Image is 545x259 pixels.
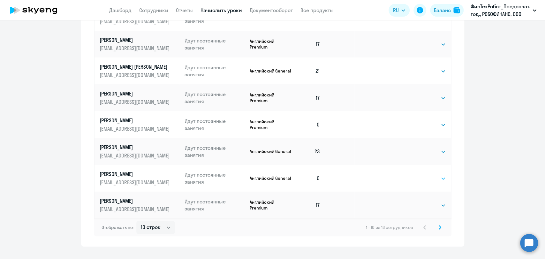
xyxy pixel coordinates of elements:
p: [PERSON_NAME] [100,171,171,178]
p: [EMAIL_ADDRESS][DOMAIN_NAME] [100,98,171,105]
td: 0 [293,111,325,138]
td: 17 [293,31,325,57]
p: [PERSON_NAME] [PERSON_NAME] [100,63,171,70]
span: 1 - 10 из 13 сотрудников [366,225,413,230]
p: [PERSON_NAME] [100,36,171,43]
p: [EMAIL_ADDRESS][DOMAIN_NAME] [100,18,171,25]
p: [PERSON_NAME] [100,144,171,151]
p: Идут постоянные занятия [185,118,245,132]
a: Сотрудники [139,7,168,13]
p: Идут постоянные занятия [185,91,245,105]
p: Идут постоянные занятия [185,64,245,78]
span: Отображать по: [102,225,134,230]
p: [EMAIL_ADDRESS][DOMAIN_NAME] [100,72,171,79]
button: Балансbalance [430,4,464,17]
p: Английский General [250,68,293,74]
p: [EMAIL_ADDRESS][DOMAIN_NAME] [100,152,171,159]
p: Английский Premium [250,92,293,103]
p: [PERSON_NAME] [100,197,171,204]
p: Английский Premium [250,38,293,50]
a: [PERSON_NAME][EMAIL_ADDRESS][DOMAIN_NAME] [100,90,180,105]
a: [PERSON_NAME][EMAIL_ADDRESS][DOMAIN_NAME] [100,36,180,52]
a: [PERSON_NAME] [PERSON_NAME][EMAIL_ADDRESS][DOMAIN_NAME] [100,63,180,79]
a: Все продукты [300,7,334,13]
a: [PERSON_NAME][EMAIL_ADDRESS][DOMAIN_NAME] [100,197,180,213]
p: [EMAIL_ADDRESS][DOMAIN_NAME] [100,206,171,213]
p: Английский Premium [250,199,293,211]
button: RU [389,4,410,17]
td: 17 [293,192,325,218]
td: 23 [293,138,325,165]
span: RU [393,6,399,14]
a: Отчеты [176,7,193,13]
div: Баланс [434,6,451,14]
td: 21 [293,57,325,84]
img: balance [453,7,460,13]
p: Идут постоянные занятия [185,144,245,158]
a: Дашборд [109,7,132,13]
td: 0 [293,165,325,192]
p: [PERSON_NAME] [100,90,171,97]
a: Документооборот [250,7,293,13]
p: Идут постоянные занятия [185,171,245,185]
p: [PERSON_NAME] [100,117,171,124]
p: [EMAIL_ADDRESS][DOMAIN_NAME] [100,179,171,186]
p: [EMAIL_ADDRESS][DOMAIN_NAME] [100,125,171,132]
a: [PERSON_NAME][EMAIL_ADDRESS][DOMAIN_NAME] [100,171,180,186]
button: ФинТехРобот_Предоплата_Договор_2025 год., РОБОФИНАНС, ООО [467,3,540,18]
p: [EMAIL_ADDRESS][DOMAIN_NAME] [100,45,171,52]
td: 17 [293,84,325,111]
a: Начислить уроки [201,7,242,13]
p: Английский General [250,175,293,181]
p: Идут постоянные занятия [185,198,245,212]
p: Идут постоянные занятия [185,37,245,51]
p: Английский Premium [250,119,293,130]
a: [PERSON_NAME][EMAIL_ADDRESS][DOMAIN_NAME] [100,117,180,132]
p: ФинТехРобот_Предоплата_Договор_2025 год., РОБОФИНАНС, ООО [471,3,530,18]
a: [PERSON_NAME][EMAIL_ADDRESS][DOMAIN_NAME] [100,144,180,159]
p: Английский General [250,149,293,154]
